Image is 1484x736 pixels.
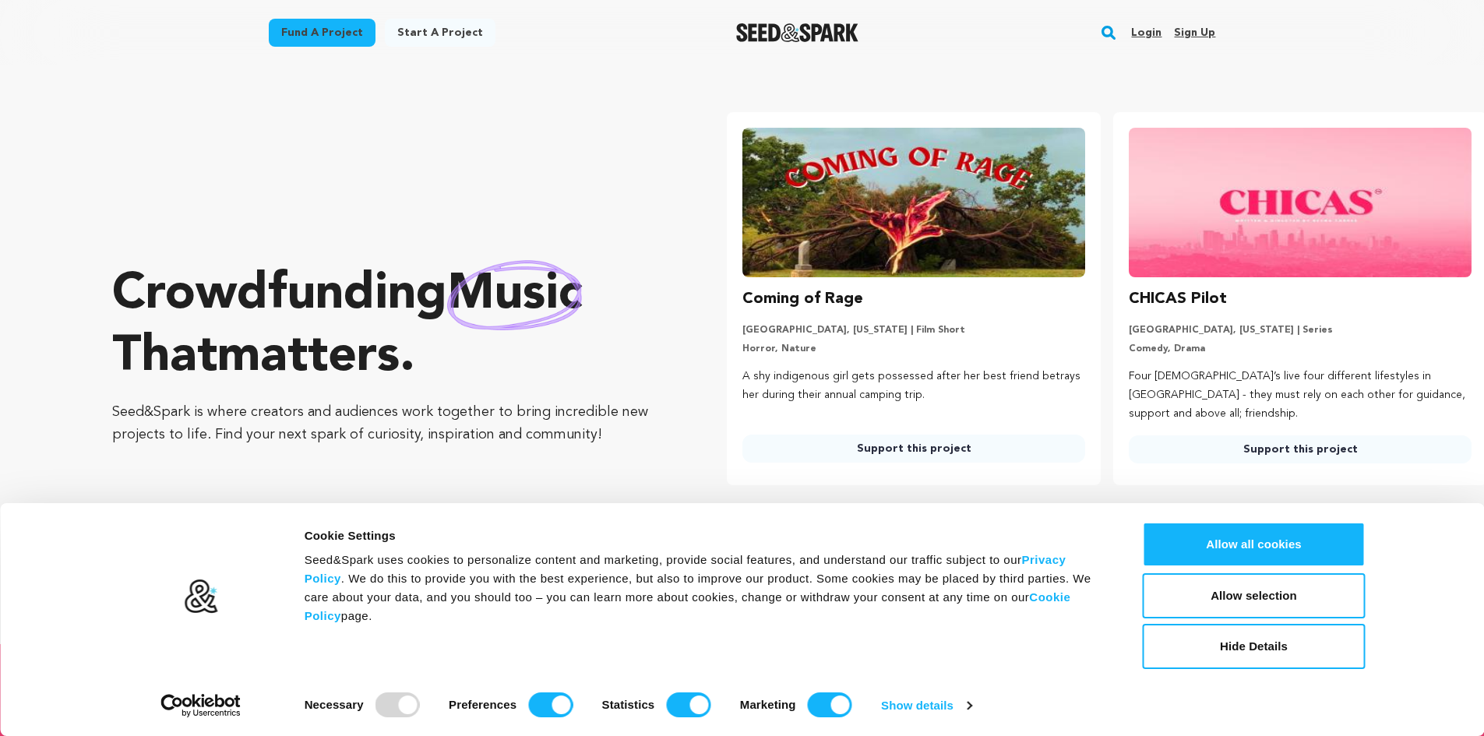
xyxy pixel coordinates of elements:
img: logo [183,579,218,615]
a: Usercentrics Cookiebot - opens in a new window [132,694,269,717]
p: [GEOGRAPHIC_DATA], [US_STATE] | Film Short [742,324,1085,336]
button: Allow all cookies [1143,522,1366,567]
a: Start a project [385,19,495,47]
a: Show details [881,694,971,717]
p: Seed&Spark is where creators and audiences work together to bring incredible new projects to life... [112,401,664,446]
img: Coming of Rage image [742,128,1085,277]
div: Seed&Spark uses cookies to personalize content and marketing, provide social features, and unders... [305,551,1108,625]
span: matters [217,333,400,382]
img: hand sketched image [447,260,582,329]
p: Crowdfunding that . [112,264,664,389]
strong: Marketing [740,698,796,711]
p: Comedy, Drama [1129,343,1472,355]
a: Sign up [1174,20,1215,45]
p: [GEOGRAPHIC_DATA], [US_STATE] | Series [1129,324,1472,336]
img: Seed&Spark Logo Dark Mode [736,23,858,42]
h3: Coming of Rage [742,287,863,312]
strong: Statistics [602,698,655,711]
div: Cookie Settings [305,526,1108,545]
a: Login [1131,20,1161,45]
a: Fund a project [269,19,375,47]
strong: Necessary [305,698,364,711]
p: Four [DEMOGRAPHIC_DATA]’s live four different lifestyles in [GEOGRAPHIC_DATA] - they must rely on... [1129,368,1472,423]
a: Support this project [742,435,1085,463]
a: Seed&Spark Homepage [736,23,858,42]
p: A shy indigenous girl gets possessed after her best friend betrays her during their annual campin... [742,368,1085,405]
legend: Consent Selection [304,686,305,687]
button: Hide Details [1143,624,1366,669]
h3: CHICAS Pilot [1129,287,1227,312]
button: Allow selection [1143,573,1366,618]
p: Horror, Nature [742,343,1085,355]
strong: Preferences [449,698,516,711]
a: Support this project [1129,435,1472,463]
img: CHICAS Pilot image [1129,128,1472,277]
